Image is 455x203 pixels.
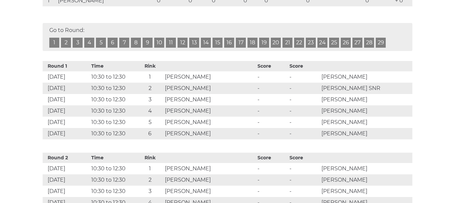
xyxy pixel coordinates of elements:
[90,105,137,117] td: 10:30 to 12:30
[320,174,412,186] td: [PERSON_NAME]
[320,71,412,83] td: [PERSON_NAME]
[90,61,137,71] th: Time
[288,105,320,117] td: -
[306,38,316,48] a: 23
[163,71,256,83] td: [PERSON_NAME]
[288,186,320,197] td: -
[43,83,90,94] td: [DATE]
[137,163,164,174] td: 1
[256,128,288,139] td: -
[119,38,129,48] a: 7
[163,105,256,117] td: [PERSON_NAME]
[288,83,320,94] td: -
[256,83,288,94] td: -
[247,38,257,48] a: 18
[90,163,137,174] td: 10:30 to 12:30
[137,61,164,71] th: Rink
[288,61,320,71] th: Score
[320,117,412,128] td: [PERSON_NAME]
[256,186,288,197] td: -
[320,128,412,139] td: [PERSON_NAME]
[256,61,288,71] th: Score
[90,94,137,105] td: 10:30 to 12:30
[137,83,164,94] td: 2
[282,38,292,48] a: 21
[90,186,137,197] td: 10:30 to 12:30
[73,38,83,48] a: 3
[352,38,362,48] a: 27
[256,117,288,128] td: -
[163,186,256,197] td: [PERSON_NAME]
[90,153,137,163] th: Time
[43,174,90,186] td: [DATE]
[163,94,256,105] td: [PERSON_NAME]
[90,71,137,83] td: 10:30 to 12:30
[166,38,176,48] a: 11
[294,38,304,48] a: 22
[137,174,164,186] td: 2
[256,153,288,163] th: Score
[320,94,412,105] td: [PERSON_NAME]
[376,38,386,48] a: 29
[178,38,188,48] a: 12
[320,105,412,117] td: [PERSON_NAME]
[84,38,94,48] a: 4
[43,128,90,139] td: [DATE]
[320,163,412,174] td: [PERSON_NAME]
[43,186,90,197] td: [DATE]
[288,94,320,105] td: -
[43,71,90,83] td: [DATE]
[201,38,211,48] a: 14
[288,163,320,174] td: -
[137,71,164,83] td: 1
[137,117,164,128] td: 5
[163,83,256,94] td: [PERSON_NAME]
[259,38,269,48] a: 19
[288,117,320,128] td: -
[137,153,164,163] th: Rink
[163,128,256,139] td: [PERSON_NAME]
[43,94,90,105] td: [DATE]
[163,117,256,128] td: [PERSON_NAME]
[364,38,374,48] a: 28
[320,83,412,94] td: [PERSON_NAME] SNR
[61,38,71,48] a: 2
[143,38,153,48] a: 9
[213,38,223,48] a: 15
[43,23,412,51] div: Go to Round:
[288,153,320,163] th: Score
[236,38,246,48] a: 17
[43,117,90,128] td: [DATE]
[90,174,137,186] td: 10:30 to 12:30
[43,105,90,117] td: [DATE]
[137,94,164,105] td: 3
[271,38,281,48] a: 20
[256,174,288,186] td: -
[131,38,141,48] a: 8
[329,38,339,48] a: 25
[108,38,118,48] a: 6
[256,105,288,117] td: -
[224,38,234,48] a: 16
[256,71,288,83] td: -
[256,163,288,174] td: -
[90,128,137,139] td: 10:30 to 12:30
[90,83,137,94] td: 10:30 to 12:30
[163,174,256,186] td: [PERSON_NAME]
[49,38,59,48] a: 1
[43,153,90,163] th: Round 2
[320,186,412,197] td: [PERSON_NAME]
[288,174,320,186] td: -
[90,117,137,128] td: 10:30 to 12:30
[154,38,164,48] a: 10
[189,38,199,48] a: 13
[163,163,256,174] td: [PERSON_NAME]
[43,61,90,71] th: Round 1
[288,128,320,139] td: -
[96,38,106,48] a: 5
[137,128,164,139] td: 6
[43,163,90,174] td: [DATE]
[256,94,288,105] td: -
[341,38,351,48] a: 26
[137,186,164,197] td: 3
